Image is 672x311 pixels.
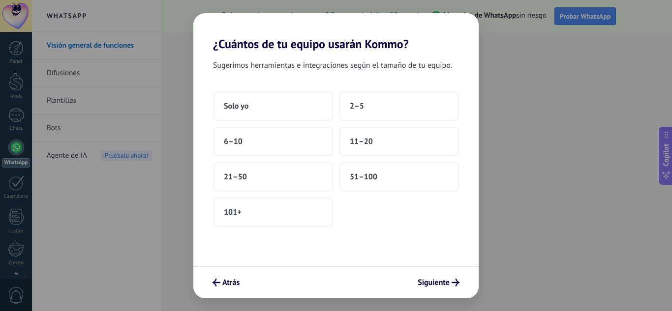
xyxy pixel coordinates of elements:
button: Atrás [208,274,244,291]
span: 11–20 [350,137,373,146]
span: 2–5 [350,101,364,111]
span: 51–100 [350,172,377,182]
button: 101+ [213,198,333,227]
span: 101+ [224,207,242,217]
button: 21–50 [213,162,333,192]
button: 2–5 [339,91,459,121]
button: 51–100 [339,162,459,192]
button: 6–10 [213,127,333,156]
button: Siguiente [413,274,464,291]
button: Solo yo [213,91,333,121]
span: 21–50 [224,172,247,182]
span: Solo yo [224,101,248,111]
span: Siguiente [418,279,450,286]
button: 11–20 [339,127,459,156]
span: 6–10 [224,137,243,146]
span: Sugerimos herramientas e integraciones según el tamaño de tu equipo. [213,59,452,72]
h2: ¿Cuántos de tu equipo usarán Kommo? [193,13,479,51]
span: Atrás [222,279,240,286]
